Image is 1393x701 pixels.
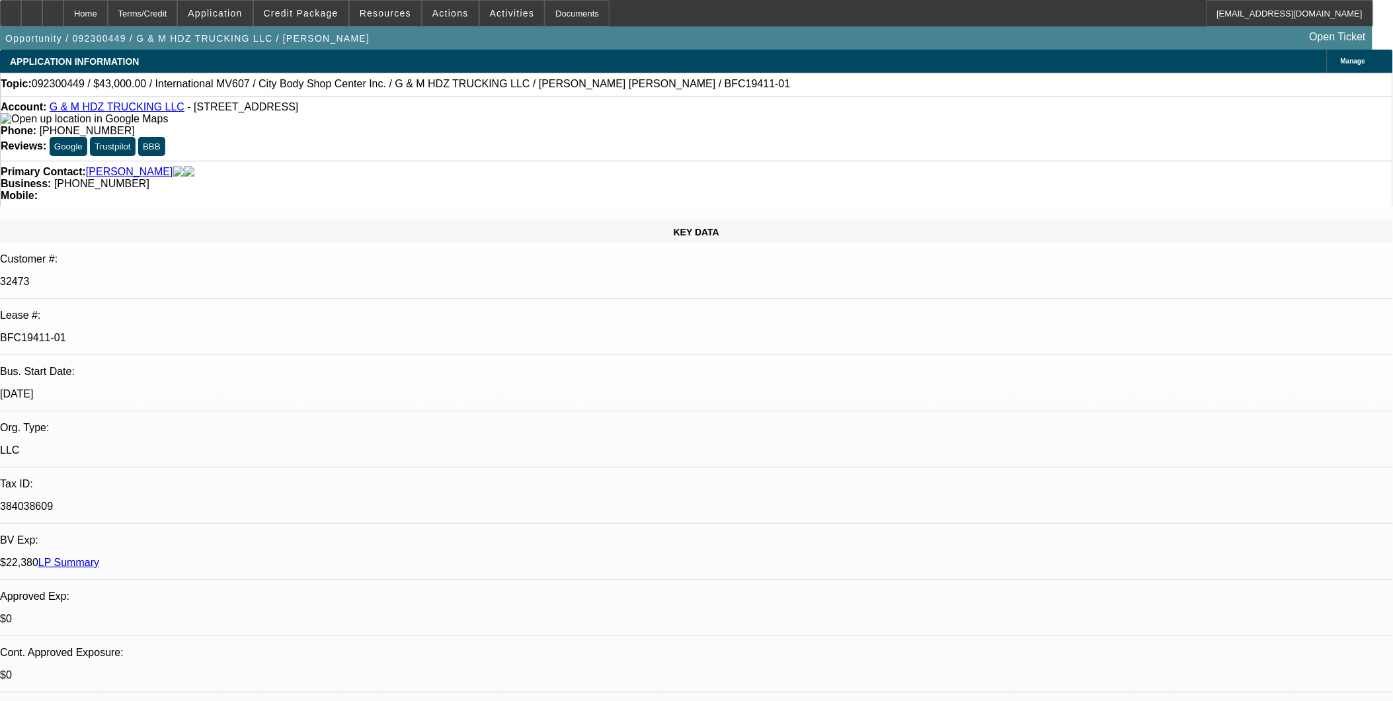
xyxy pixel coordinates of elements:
span: Credit Package [264,8,338,19]
strong: Reviews: [1,140,46,151]
button: Actions [422,1,479,26]
strong: Phone: [1,125,36,136]
button: Resources [350,1,421,26]
span: APPLICATION INFORMATION [10,56,139,67]
img: Open up location in Google Maps [1,113,168,125]
button: Google [50,137,87,156]
span: Resources [360,8,411,19]
a: Open Ticket [1304,26,1371,48]
button: BBB [138,137,165,156]
a: G & M HDZ TRUCKING LLC [50,101,184,112]
span: 092300449 / $43,000.00 / International MV607 / City Body Shop Center Inc. / G & M HDZ TRUCKING LL... [32,78,791,90]
span: Actions [432,8,469,19]
button: Application [178,1,252,26]
img: linkedin-icon.png [184,166,194,178]
img: facebook-icon.png [173,166,184,178]
span: Activities [490,8,535,19]
button: Trustpilot [90,137,135,156]
span: [PHONE_NUMBER] [54,178,149,189]
span: Manage [1341,58,1365,65]
a: [PERSON_NAME] [86,166,173,178]
strong: Primary Contact: [1,166,86,178]
span: KEY DATA [674,227,719,237]
span: Opportunity / 092300449 / G & M HDZ TRUCKING LLC / [PERSON_NAME] [5,33,370,44]
span: - [STREET_ADDRESS] [187,101,298,112]
strong: Account: [1,101,46,112]
a: LP Summary [38,557,99,568]
span: Application [188,8,242,19]
strong: Business: [1,178,51,189]
a: View Google Maps [1,113,168,124]
strong: Topic: [1,78,32,90]
button: Activities [480,1,545,26]
span: [PHONE_NUMBER] [40,125,135,136]
button: Credit Package [254,1,348,26]
strong: Mobile: [1,190,38,201]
